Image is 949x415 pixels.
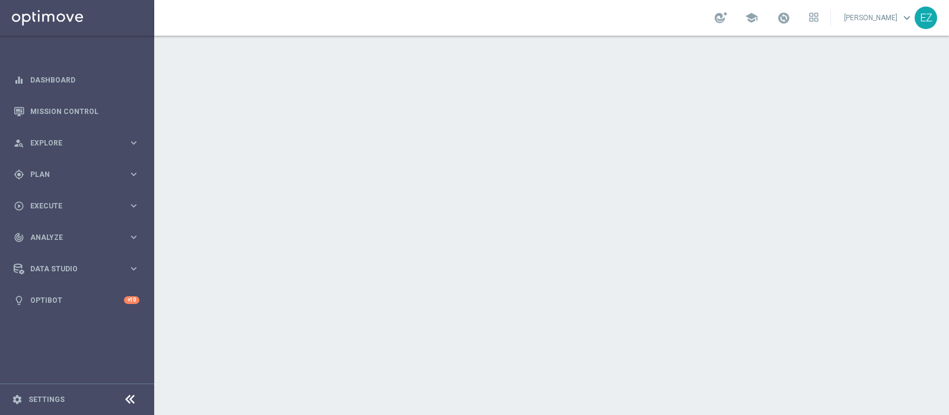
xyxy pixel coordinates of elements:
[14,96,139,127] div: Mission Control
[14,169,24,180] i: gps_fixed
[14,75,24,85] i: equalizer
[30,171,128,178] span: Plan
[128,232,139,243] i: keyboard_arrow_right
[28,396,65,403] a: Settings
[14,64,139,96] div: Dashboard
[128,169,139,180] i: keyboard_arrow_right
[745,11,758,24] span: school
[13,201,140,211] button: play_circle_outline Execute keyboard_arrow_right
[14,295,24,306] i: lightbulb
[13,233,140,242] button: track_changes Analyze keyboard_arrow_right
[30,64,139,96] a: Dashboard
[13,296,140,305] button: lightbulb Optibot +10
[14,169,128,180] div: Plan
[30,202,128,210] span: Execute
[30,265,128,273] span: Data Studio
[14,138,128,148] div: Explore
[30,234,128,241] span: Analyze
[13,264,140,274] button: Data Studio keyboard_arrow_right
[13,170,140,179] button: gps_fixed Plan keyboard_arrow_right
[124,296,139,304] div: +10
[13,138,140,148] button: person_search Explore keyboard_arrow_right
[14,264,128,274] div: Data Studio
[30,140,128,147] span: Explore
[14,138,24,148] i: person_search
[14,284,139,316] div: Optibot
[128,137,139,148] i: keyboard_arrow_right
[843,9,915,27] a: [PERSON_NAME]keyboard_arrow_down
[128,200,139,211] i: keyboard_arrow_right
[900,11,913,24] span: keyboard_arrow_down
[30,284,124,316] a: Optibot
[12,394,23,405] i: settings
[14,201,128,211] div: Execute
[14,201,24,211] i: play_circle_outline
[128,263,139,274] i: keyboard_arrow_right
[13,75,140,85] button: equalizer Dashboard
[14,232,24,243] i: track_changes
[13,107,140,116] button: Mission Control
[14,232,128,243] div: Analyze
[30,96,139,127] a: Mission Control
[915,7,937,29] div: EZ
